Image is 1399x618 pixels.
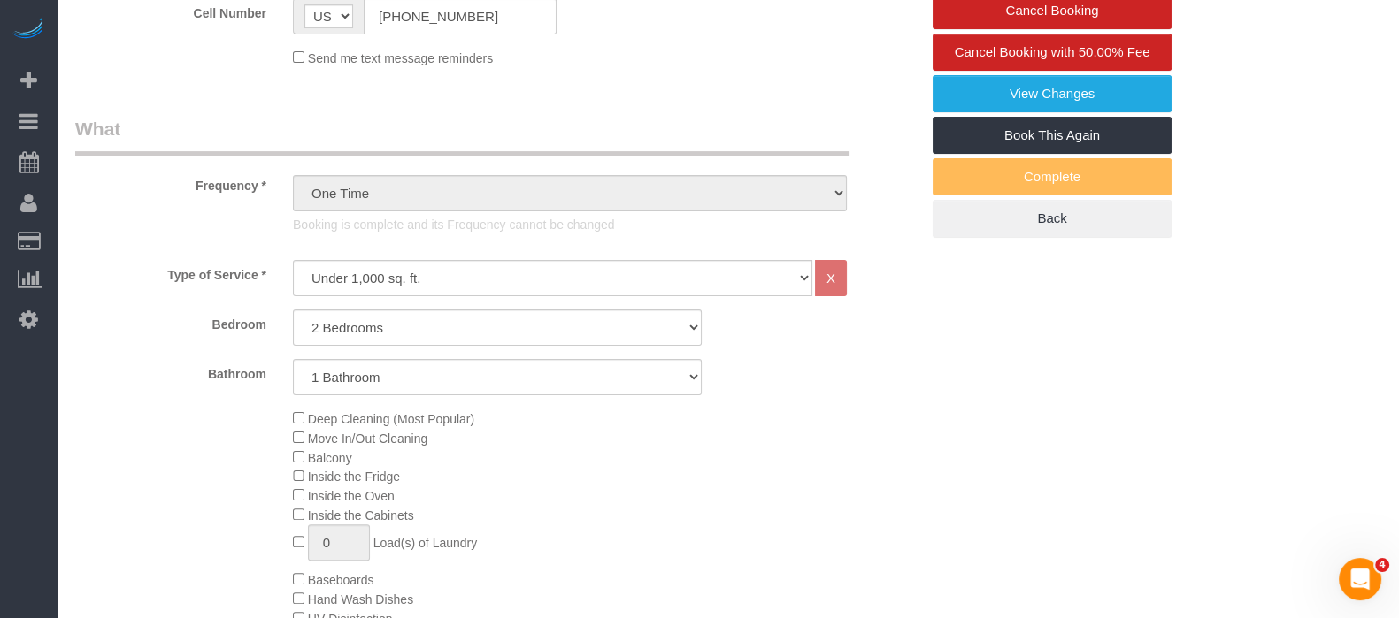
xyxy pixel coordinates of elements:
[933,200,1172,237] a: Back
[933,34,1172,71] a: Cancel Booking with 50.00% Fee
[308,469,400,484] span: Inside the Fridge
[1339,558,1381,600] iframe: Intercom live chat
[62,309,280,333] label: Bedroom
[62,359,280,383] label: Bathroom
[955,44,1150,59] span: Cancel Booking with 50.00% Fee
[308,412,474,426] span: Deep Cleaning (Most Popular)
[308,592,413,607] span: Hand Wash Dishes
[75,116,849,156] legend: What
[933,75,1172,112] a: View Changes
[933,117,1172,154] a: Book This Again
[62,260,280,284] label: Type of Service *
[308,431,427,446] span: Move In/Out Cleaning
[308,489,395,503] span: Inside the Oven
[1375,558,1389,572] span: 4
[293,216,847,233] p: Booking is complete and its Frequency cannot be changed
[308,51,493,65] span: Send me text message reminders
[11,18,46,42] img: Automaid Logo
[308,508,414,523] span: Inside the Cabinets
[308,451,352,465] span: Balcony
[373,536,478,550] span: Load(s) of Laundry
[62,171,280,195] label: Frequency *
[308,573,374,587] span: Baseboards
